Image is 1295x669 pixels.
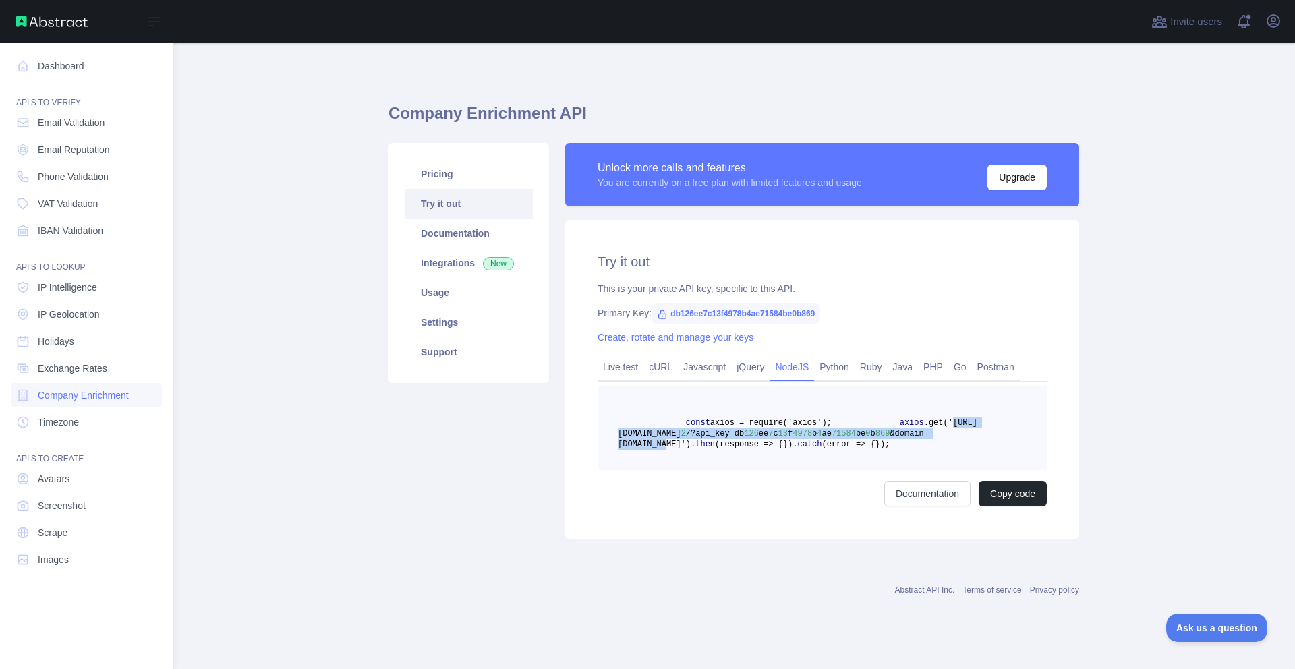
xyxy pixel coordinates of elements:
span: 71584 [832,429,856,438]
a: Pricing [405,159,533,189]
span: c [773,429,778,438]
span: /?api_key=db [686,429,744,438]
a: Timezone [11,410,162,434]
span: . [793,440,797,449]
a: Email Reputation [11,138,162,162]
a: Python [814,356,855,378]
span: 4978 [793,429,812,438]
span: Avatars [38,472,69,486]
span: }) [783,440,793,449]
span: 2 [681,429,686,438]
div: Primary Key: [598,306,1047,320]
a: IP Intelligence [11,275,162,299]
a: Avatars [11,467,162,491]
h2: Try it out [598,252,1047,271]
div: You are currently on a free plan with limited features and usage [598,176,862,190]
a: Postman [972,356,1020,378]
a: Javascript [678,356,731,378]
a: Privacy policy [1030,585,1079,595]
span: IBAN Validation [38,224,103,237]
span: ee [759,429,768,438]
a: Documentation [884,481,971,506]
span: (response => { [715,440,783,449]
div: Unlock more calls and features [598,160,862,176]
span: Exchange Rates [38,361,107,375]
span: Holidays [38,334,74,348]
img: Abstract API [16,16,88,27]
button: Upgrade [987,165,1047,190]
a: Terms of service [962,585,1021,595]
span: IP Intelligence [38,281,97,294]
a: Java [888,356,919,378]
span: Scrape [38,526,67,540]
span: axios [900,418,924,428]
a: Phone Validation [11,165,162,189]
a: cURL [643,356,678,378]
span: Screenshot [38,499,86,513]
a: Settings [405,308,533,337]
span: 869 [875,429,890,438]
span: Phone Validation [38,170,109,183]
span: VAT Validation [38,197,98,210]
span: b [871,429,875,438]
span: New [483,257,514,270]
a: Ruby [855,356,888,378]
h1: Company Enrichment API [388,103,1079,135]
a: PHP [918,356,948,378]
span: Email Reputation [38,143,110,156]
a: Dashboard [11,54,162,78]
span: then [695,440,715,449]
span: ae [822,429,832,438]
span: 126 [744,429,759,438]
a: Email Validation [11,111,162,135]
a: Abstract API Inc. [895,585,955,595]
span: const [686,418,710,428]
span: Timezone [38,415,79,429]
span: db126ee7c13f4978b4ae71584be0b869 [652,303,820,324]
button: Copy code [979,481,1047,506]
span: Invite users [1170,14,1222,30]
div: This is your private API key, specific to this API. [598,282,1047,295]
button: Invite users [1149,11,1225,32]
a: Holidays [11,329,162,353]
iframe: Toggle Customer Support [1166,614,1268,642]
a: Integrations New [405,248,533,278]
a: Exchange Rates [11,356,162,380]
a: Documentation [405,219,533,248]
div: API'S TO VERIFY [11,81,162,108]
a: Images [11,548,162,572]
a: VAT Validation [11,192,162,216]
a: Company Enrichment [11,383,162,407]
span: 4 [817,429,822,438]
span: (error => { [822,440,875,449]
a: Create, rotate and manage your keys [598,332,753,343]
span: b [812,429,817,438]
span: 13 [778,429,788,438]
span: catch [797,440,822,449]
span: be [856,429,865,438]
a: Screenshot [11,494,162,518]
span: IP Geolocation [38,308,100,321]
a: Support [405,337,533,367]
a: Go [948,356,972,378]
a: NodeJS [770,356,814,378]
div: API'S TO LOOKUP [11,245,162,272]
span: Images [38,553,69,566]
a: Try it out [405,189,533,219]
a: IBAN Validation [11,219,162,243]
a: jQuery [731,356,770,378]
span: f [788,429,793,438]
a: IP Geolocation [11,302,162,326]
span: 0 [865,429,870,438]
span: 7 [768,429,773,438]
span: . [691,440,695,449]
span: Email Validation [38,116,105,129]
div: API'S TO CREATE [11,437,162,464]
span: Company Enrichment [38,388,129,402]
a: Scrape [11,521,162,545]
span: axios = require('axios'); [710,418,832,428]
span: }); [875,440,890,449]
a: Live test [598,356,643,378]
a: Usage [405,278,533,308]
